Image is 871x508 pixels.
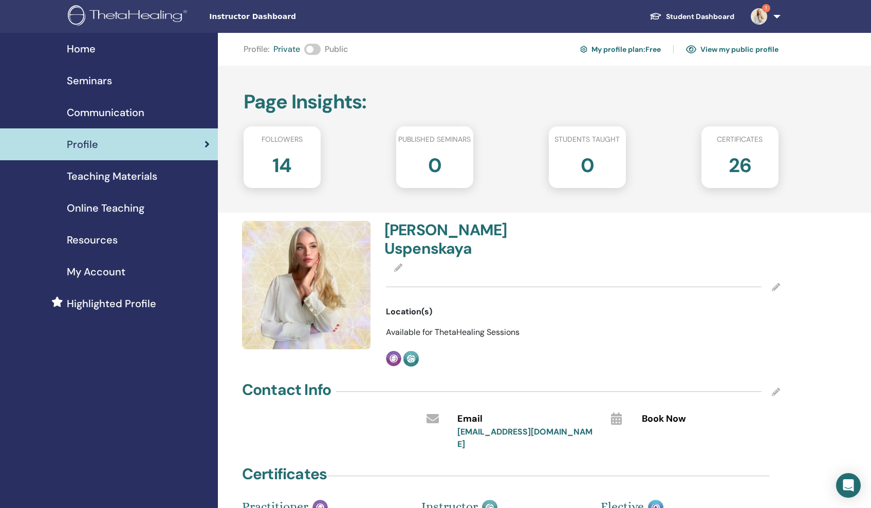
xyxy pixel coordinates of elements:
span: Home [67,41,96,57]
span: Available for ThetaHealing Sessions [386,327,520,337]
a: [EMAIL_ADDRESS][DOMAIN_NAME] [457,426,592,449]
span: My Account [67,264,125,279]
a: My profile plan:Free [580,41,661,58]
span: Certificates [717,134,763,145]
span: Resources [67,232,118,248]
h2: 0 [428,149,441,178]
h2: 14 [272,149,291,178]
img: eye.svg [686,45,696,54]
h4: Certificates [242,465,327,483]
span: Profile : [244,43,269,55]
img: default.jpg [242,221,370,349]
span: Teaching Materials [67,168,157,184]
span: Location(s) [386,306,432,318]
span: Profile [67,137,98,152]
span: Seminars [67,73,112,88]
a: Student Dashboard [641,7,743,26]
h2: Page Insights : [244,90,779,114]
span: Communication [67,105,144,120]
span: Published seminars [398,134,471,145]
a: View my public profile [686,41,779,58]
span: Highlighted Profile [67,296,156,311]
img: graduation-cap-white.svg [650,12,662,21]
span: 1 [762,4,770,12]
span: Public [325,43,348,55]
span: Instructor Dashboard [209,11,363,22]
h2: 26 [729,149,751,178]
img: default.jpg [751,8,767,25]
span: Online Teaching [67,200,144,216]
span: Followers [262,134,303,145]
span: Private [273,43,300,55]
span: Book Now [642,412,686,426]
h4: [PERSON_NAME] Uspenskaya [384,221,577,258]
h2: 0 [581,149,594,178]
span: Students taught [554,134,620,145]
h4: Contact Info [242,381,331,399]
span: Email [457,412,483,426]
div: Open Intercom Messenger [836,473,861,498]
img: logo.png [68,5,191,28]
img: cog.svg [580,44,587,54]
